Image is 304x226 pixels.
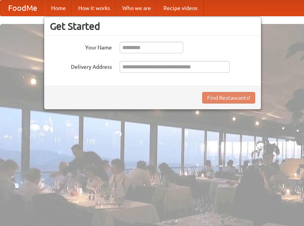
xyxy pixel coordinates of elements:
[50,20,255,32] h3: Get Started
[0,0,45,16] a: FoodMe
[116,0,157,16] a: Who we are
[72,0,116,16] a: How it works
[50,61,112,71] label: Delivery Address
[45,0,72,16] a: Home
[157,0,204,16] a: Recipe videos
[50,42,112,51] label: Your Name
[202,92,255,104] button: Find Restaurants!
